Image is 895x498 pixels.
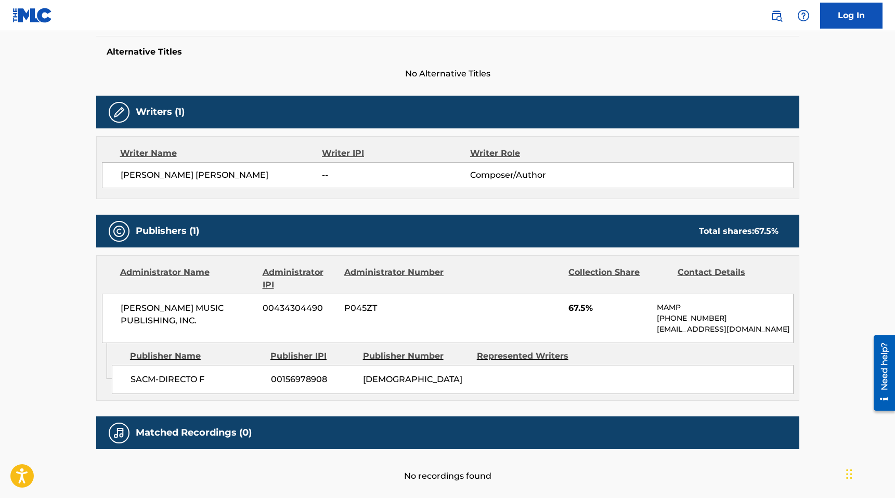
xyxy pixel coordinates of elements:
img: Matched Recordings [113,427,125,439]
div: No recordings found [96,449,799,482]
div: Administrator Name [120,266,255,291]
span: No Alternative Titles [96,68,799,80]
div: Publisher IPI [270,350,355,362]
img: Writers [113,106,125,119]
span: 00434304490 [263,302,336,314]
h5: Matched Recordings (0) [136,427,252,439]
span: 67.5 % [754,226,779,236]
span: -- [322,169,470,181]
span: [PERSON_NAME] MUSIC PUBLISHING, INC. [121,302,255,327]
div: Help [793,5,814,26]
a: Log In [820,3,883,29]
div: Administrator IPI [263,266,336,291]
img: search [770,9,783,22]
span: [PERSON_NAME] [PERSON_NAME] [121,169,322,181]
div: Arrastrar [846,458,852,490]
span: P045ZT [344,302,445,314]
div: Collection Share [568,266,669,291]
span: Composer/Author [470,169,605,181]
img: Publishers [113,225,125,238]
p: MAMP [657,302,793,313]
h5: Writers (1) [136,106,185,118]
span: SACM-DIRECTO F [131,373,263,386]
p: [PHONE_NUMBER] [657,313,793,324]
iframe: Resource Center [866,331,895,415]
div: Widget de chat [843,448,895,498]
div: Administrator Number [344,266,445,291]
div: Total shares: [699,225,779,238]
div: Writer Name [120,147,322,160]
div: Publisher Name [130,350,263,362]
span: [DEMOGRAPHIC_DATA] [363,373,469,386]
h5: Publishers (1) [136,225,199,237]
div: Represented Writers [477,350,583,362]
span: 67.5% [568,302,649,314]
div: Writer IPI [322,147,470,160]
p: [EMAIL_ADDRESS][DOMAIN_NAME] [657,324,793,335]
h5: Alternative Titles [107,47,789,57]
img: MLC Logo [12,8,53,23]
img: help [797,9,810,22]
a: Public Search [766,5,787,26]
iframe: Chat Widget [843,448,895,498]
span: 00156978908 [271,373,355,386]
div: Writer Role [470,147,605,160]
div: Publisher Number [363,350,469,362]
div: Contact Details [678,266,779,291]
